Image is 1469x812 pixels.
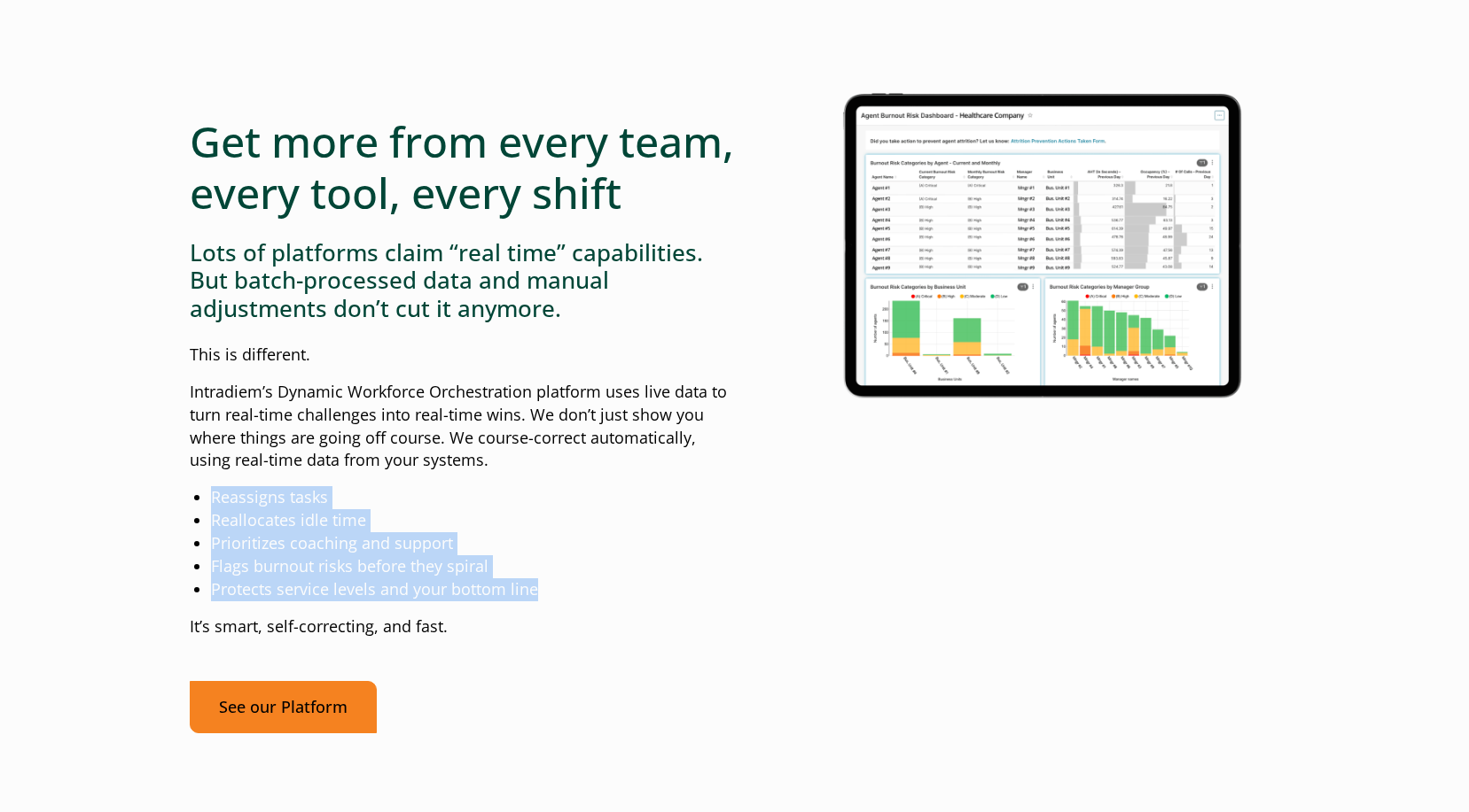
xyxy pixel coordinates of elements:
h2: Get more from every team, every tool, every shift [190,116,735,218]
p: Intradiem’s Dynamic Workforce Orchestration platform uses live data to turn real-time challenges ... [190,381,735,473]
img: Contact Center Automation software on ipad [808,72,1280,414]
li: Reallocates idle time [211,509,735,532]
li: Protects service levels and your bottom line [211,578,735,601]
a: See our Platform [190,681,377,733]
li: Reassigns tasks [211,486,735,509]
h3: Lots of platforms claim “real time” capabilities. But batch-processed data and manual adjustments... [190,239,735,322]
li: Flags burnout risks before they spiral [211,555,735,578]
p: This is different. [190,344,735,367]
p: It’s smart, self-correcting, and fast. [190,615,735,638]
li: Prioritizes coaching and support [211,532,735,555]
